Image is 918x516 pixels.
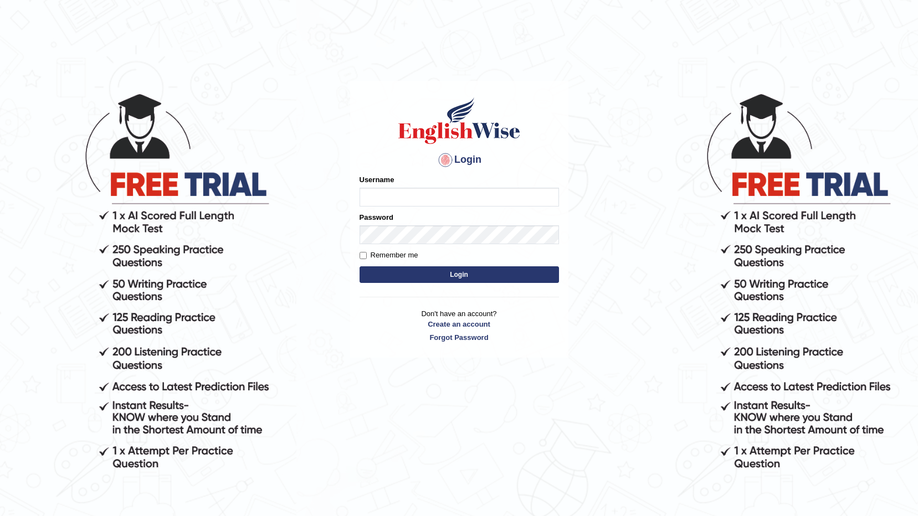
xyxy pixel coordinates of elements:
[396,96,522,146] img: Logo of English Wise sign in for intelligent practice with AI
[360,266,559,283] button: Login
[360,174,394,185] label: Username
[360,252,367,259] input: Remember me
[360,151,559,169] h4: Login
[360,319,559,329] a: Create an account
[360,250,418,261] label: Remember me
[360,212,393,223] label: Password
[360,308,559,343] p: Don't have an account?
[360,332,559,343] a: Forgot Password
